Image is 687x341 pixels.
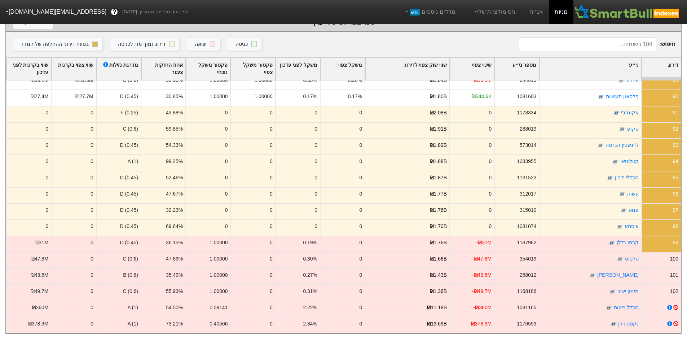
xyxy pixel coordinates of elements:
div: 100 [670,255,678,263]
div: 0 [225,190,228,198]
div: 35.15% [166,76,183,84]
div: 0 [359,125,362,133]
div: 0 [270,158,273,165]
div: 0 [270,206,273,214]
a: איסתא [625,224,639,229]
img: tase link [609,288,616,296]
img: tase link [616,223,623,231]
div: ₪1.76B [430,239,447,246]
div: 0 [270,239,273,246]
div: 1.00000 [254,76,272,84]
div: 0 [91,158,93,165]
div: 0 [314,206,317,214]
div: ₪1.91B [430,125,447,133]
div: 1187962 [517,239,536,246]
div: ₪378.9M [28,320,48,328]
span: חיפוש : [519,38,675,51]
div: ₪1.66B [430,255,447,263]
div: ₪56.1M [31,76,49,84]
div: 0 [225,206,228,214]
div: 0 [46,223,49,230]
img: tase link [613,110,620,117]
div: 1178334 [517,109,536,117]
div: ₪49.7M [31,288,49,295]
img: tase link [616,256,624,263]
img: tase link [597,142,604,149]
div: ₪27.7M [75,93,93,100]
div: 59.85% [166,125,183,133]
div: -₪360M [474,304,492,311]
div: ₪1.36B [430,288,447,295]
div: Toggle SortBy [7,58,51,80]
a: מימון ישיר [617,289,639,294]
div: 0 [91,320,93,328]
div: 0 [489,158,492,165]
div: 0 [359,223,362,230]
div: -₪31M [476,239,492,246]
input: 104 רשומות... [519,38,656,51]
div: 573014 [520,141,536,149]
div: ₪1.77B [430,190,447,198]
div: C (0.6) [96,122,141,138]
a: קרסו נדלן [617,240,639,246]
div: 0 [489,125,492,133]
div: 0 [359,174,362,182]
button: יציאה [186,38,220,51]
div: 1131523 [517,174,536,182]
div: 0 [270,304,273,311]
div: D (0.45) [96,171,141,187]
div: ₪43.6M [31,271,49,279]
div: 0 [489,206,492,214]
div: 0 [489,141,492,149]
div: -₪13.5M [472,76,492,84]
div: 0 [270,271,273,279]
div: 0 [46,174,49,182]
div: 315010 [520,206,536,214]
div: 0 [270,288,273,295]
span: חדש [410,9,420,16]
div: 0 [46,190,49,198]
div: Toggle SortBy [540,58,641,80]
div: Toggle SortBy [495,58,539,80]
div: 94 [673,158,678,165]
div: 69.64% [166,223,183,230]
div: Toggle SortBy [276,58,320,80]
a: מדדים נוספיםחדש [401,5,458,19]
div: יציאה [195,40,206,48]
a: פלרם [626,78,639,83]
div: ₪360M [32,304,49,311]
div: Toggle SortBy [450,58,494,80]
div: 0.26% [348,76,362,84]
div: ₪1.70B [430,223,447,230]
div: 0 [225,109,228,117]
div: Toggle SortBy [97,58,141,80]
div: Toggle SortBy [141,58,185,80]
div: ₪1.84B [430,76,447,84]
div: 0 [91,288,93,295]
a: נקסט ויז'ן [618,321,639,327]
div: 0 [359,141,362,149]
div: 1083955 [517,158,536,165]
div: 0 [46,125,49,133]
div: D (0.45) [96,138,141,154]
div: C (0.6) [96,73,141,89]
div: 0 [359,288,362,295]
div: ₪344.6K [472,93,492,100]
img: tase link [606,175,613,182]
a: הסימולציות שלי [470,5,518,19]
div: 0 [489,174,492,182]
div: ₪2.08B [430,109,447,117]
a: פלסאון תעשיות [606,94,639,100]
div: B (0.8) [96,268,141,284]
a: פמס [629,207,639,213]
div: דירוג נמוך מדי לכניסה [118,40,166,48]
div: בטווח דירוגי ההחלפה של המדד [21,40,89,48]
div: 30.85% [166,93,183,100]
div: A (1) [96,154,141,171]
a: טלסיס [625,256,639,262]
div: 1176593 [517,320,536,328]
div: 101 [670,271,678,279]
div: 93 [673,141,678,149]
div: ₪1.80B [430,93,447,100]
div: ₪47.8M [31,255,49,263]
